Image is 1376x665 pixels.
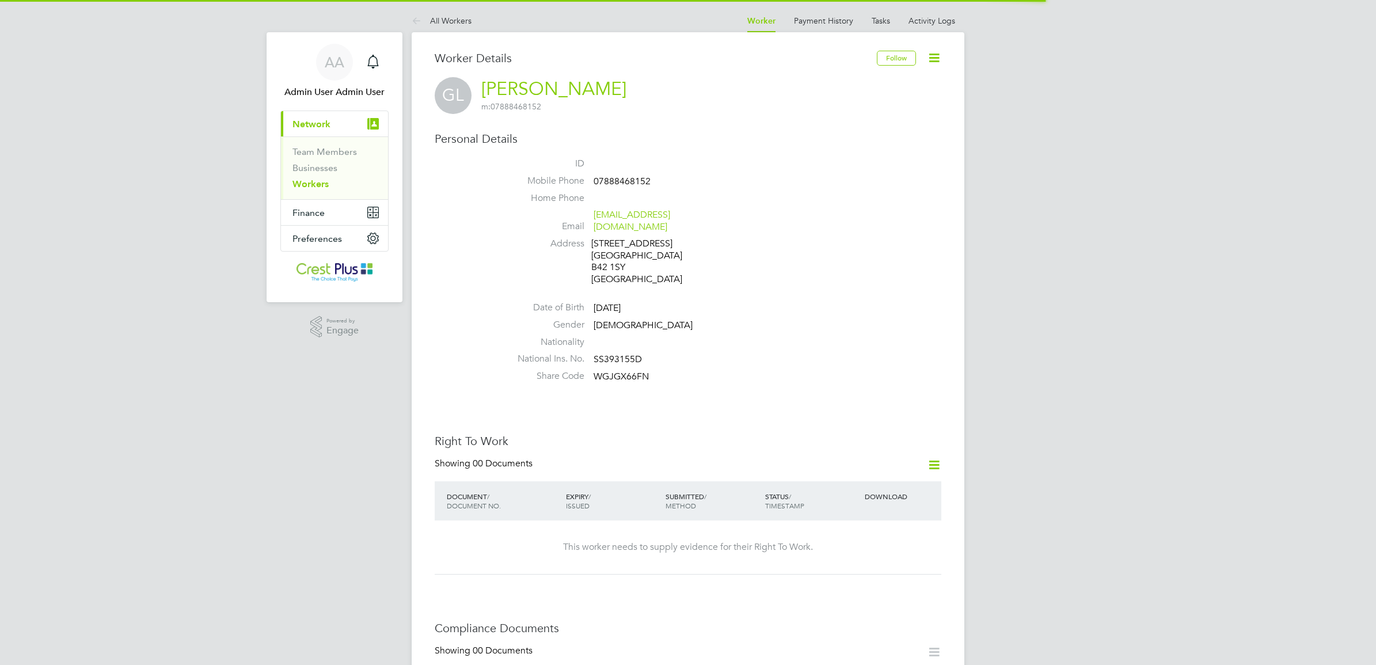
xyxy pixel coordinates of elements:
[594,354,642,366] span: SS393155D
[292,207,325,218] span: Finance
[481,101,541,112] span: 07888468152
[704,492,706,501] span: /
[566,501,590,510] span: ISSUED
[473,458,533,469] span: 00 Documents
[504,370,584,382] label: Share Code
[297,263,373,282] img: crestplusoperations-logo-retina.png
[292,233,342,244] span: Preferences
[473,645,533,656] span: 00 Documents
[588,492,591,501] span: /
[447,501,501,510] span: DOCUMENT NO.
[877,51,916,66] button: Follow
[292,119,330,130] span: Network
[504,336,584,348] label: Nationality
[435,51,877,66] h3: Worker Details
[435,131,941,146] h3: Personal Details
[765,501,804,510] span: TIMESTAMP
[281,226,388,251] button: Preferences
[794,16,853,26] a: Payment History
[292,178,329,189] a: Workers
[504,192,584,204] label: Home Phone
[281,111,388,136] button: Network
[504,302,584,314] label: Date of Birth
[504,353,584,365] label: National Ins. No.
[504,158,584,170] label: ID
[594,176,651,187] span: 07888468152
[872,16,890,26] a: Tasks
[594,320,693,331] span: [DEMOGRAPHIC_DATA]
[909,16,955,26] a: Activity Logs
[747,16,776,26] a: Worker
[444,486,563,516] div: DOCUMENT
[762,486,862,516] div: STATUS
[862,486,941,507] div: DOWNLOAD
[280,44,389,99] a: AAAdmin User Admin User
[663,486,762,516] div: SUBMITTED
[789,492,791,501] span: /
[280,85,389,99] span: Admin User Admin User
[594,209,670,233] a: [EMAIL_ADDRESS][DOMAIN_NAME]
[326,326,359,336] span: Engage
[310,316,359,338] a: Powered byEngage
[563,486,663,516] div: EXPIRY
[504,238,584,250] label: Address
[504,175,584,187] label: Mobile Phone
[487,492,489,501] span: /
[504,221,584,233] label: Email
[326,316,359,326] span: Powered by
[435,645,535,657] div: Showing
[435,434,941,449] h3: Right To Work
[292,146,357,157] a: Team Members
[481,101,491,112] span: m:
[292,162,337,173] a: Businesses
[594,302,621,314] span: [DATE]
[481,78,626,100] a: [PERSON_NAME]
[435,77,472,114] span: GL
[591,238,701,286] div: [STREET_ADDRESS] [GEOGRAPHIC_DATA] B42 1SY [GEOGRAPHIC_DATA]
[594,371,649,382] span: WGJGX66FN
[280,263,389,282] a: Go to home page
[435,621,941,636] h3: Compliance Documents
[666,501,696,510] span: METHOD
[435,458,535,470] div: Showing
[267,32,402,302] nav: Main navigation
[281,200,388,225] button: Finance
[325,55,344,70] span: AA
[412,16,472,26] a: All Workers
[281,136,388,199] div: Network
[446,541,930,553] div: This worker needs to supply evidence for their Right To Work.
[504,319,584,331] label: Gender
